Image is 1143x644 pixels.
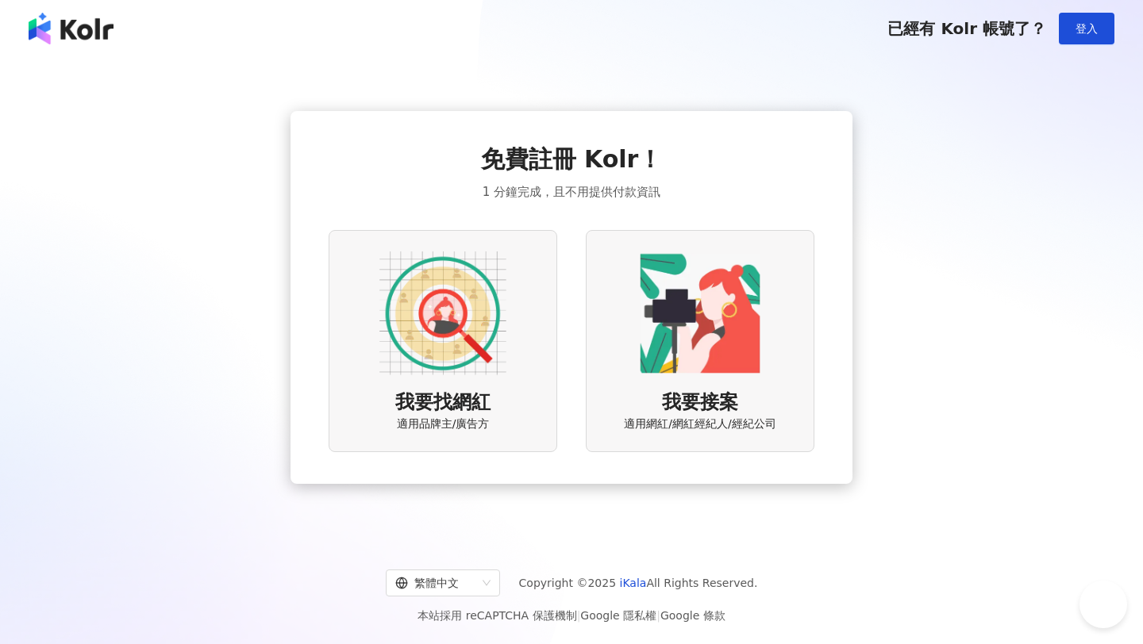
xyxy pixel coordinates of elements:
span: 適用網紅/網紅經紀人/經紀公司 [624,416,775,432]
div: 繁體中文 [395,570,476,596]
span: 我要接案 [662,389,738,416]
span: | [656,609,660,622]
span: | [577,609,581,622]
a: Google 隱私權 [580,609,656,622]
a: iKala [620,577,647,589]
img: KOL identity option [637,250,764,377]
span: 本站採用 reCAPTCHA 保護機制 [418,606,725,625]
span: 登入 [1076,22,1098,35]
span: Copyright © 2025 All Rights Reserved. [519,573,758,592]
img: AD identity option [379,250,506,377]
span: 適用品牌主/廣告方 [397,416,490,432]
img: logo [29,13,114,44]
iframe: Help Scout Beacon - Open [1079,581,1127,628]
button: 登入 [1059,13,1114,44]
span: 1 分鐘完成，且不用提供付款資訊 [483,182,660,201]
span: 已經有 Kolr 帳號了？ [887,19,1046,38]
span: 免費註冊 Kolr！ [481,143,663,176]
a: Google 條款 [660,609,725,622]
span: 我要找網紅 [395,389,491,416]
